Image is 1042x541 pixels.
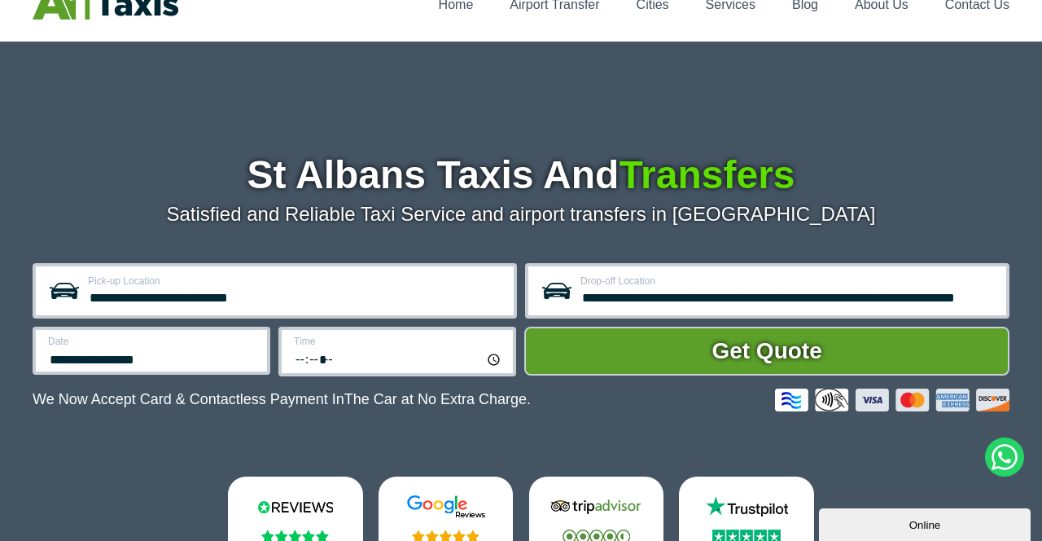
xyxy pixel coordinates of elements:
img: Credit And Debit Cards [775,389,1009,411]
button: Get Quote [524,327,1009,376]
img: Reviews.io [247,495,344,519]
label: Pick-up Location [88,276,504,286]
iframe: chat widget [819,505,1034,541]
img: Trustpilot [698,495,795,519]
p: We Now Accept Card & Contactless Payment In [33,391,531,408]
label: Date [48,336,257,346]
label: Drop-off Location [580,276,996,286]
span: The Car at No Extra Charge. [344,391,531,407]
img: Google [397,495,495,519]
h1: St Albans Taxis And [33,156,1009,195]
label: Time [294,336,503,346]
img: Tripadvisor [547,495,645,519]
p: Satisfied and Reliable Taxi Service and airport transfers in [GEOGRAPHIC_DATA] [33,203,1009,226]
span: Transfers [619,153,795,196]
